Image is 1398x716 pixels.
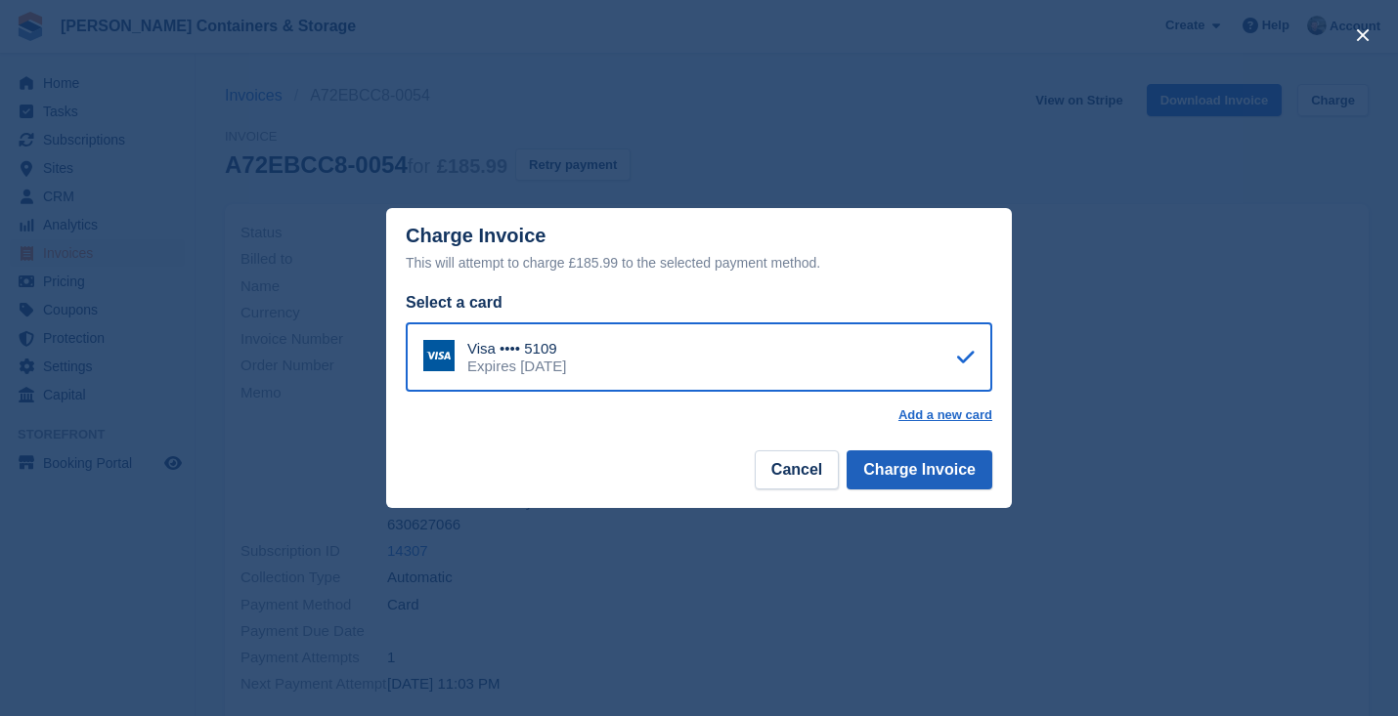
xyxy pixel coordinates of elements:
[406,251,992,274] div: This will attempt to charge £185.99 to the selected payment method.
[467,358,566,375] div: Expires [DATE]
[1347,20,1378,51] button: close
[423,340,455,371] img: Visa Logo
[406,225,992,274] div: Charge Invoice
[406,291,992,315] div: Select a card
[898,407,992,423] a: Add a new card
[755,450,839,489] button: Cancel
[467,340,566,358] div: Visa •••• 5109
[847,450,992,489] button: Charge Invoice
